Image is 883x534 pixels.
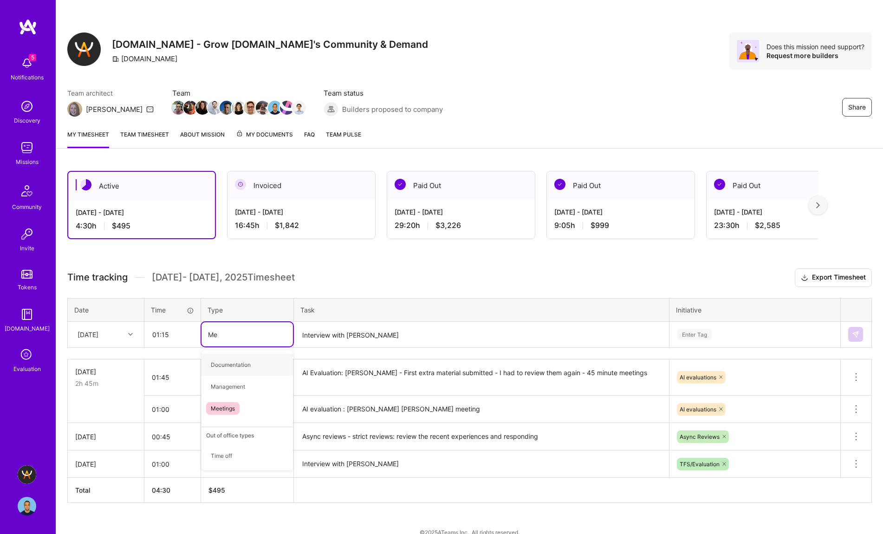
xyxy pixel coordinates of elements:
[112,54,177,64] div: [DOMAIN_NAME]
[293,100,305,116] a: Team Member Avatar
[75,432,136,442] div: [DATE]
[755,221,780,230] span: $2,585
[196,100,208,116] a: Team Member Avatar
[18,225,36,243] img: Invite
[78,330,98,339] div: [DATE]
[76,208,208,217] div: [DATE] - [DATE]
[112,39,428,50] h3: [DOMAIN_NAME] - Grow [DOMAIN_NAME]'s Community & Demand
[18,465,36,484] img: A.Team - Grow A.Team's Community & Demand
[324,88,443,98] span: Team status
[15,497,39,515] a: User Avatar
[547,171,695,200] div: Paid Out
[848,103,866,112] span: Share
[395,179,406,190] img: Paid Out
[144,452,201,476] input: HH:MM
[244,101,258,115] img: Team Member Avatar
[183,101,197,115] img: Team Member Avatar
[180,130,225,148] a: About Mission
[67,88,154,98] span: Team architect
[206,402,240,415] span: Meetings
[201,298,294,321] th: Type
[236,130,293,148] a: My Documents
[221,100,233,116] a: Team Member Avatar
[795,268,872,287] button: Export Timesheet
[15,465,39,484] a: A.Team - Grow A.Team's Community & Demand
[112,221,130,231] span: $495
[128,332,133,337] i: icon Chevron
[76,221,208,231] div: 4:30 h
[29,54,36,61] span: 5
[68,172,215,200] div: Active
[75,459,136,469] div: [DATE]
[208,100,221,116] a: Team Member Avatar
[387,171,535,200] div: Paid Out
[737,40,759,62] img: Avatar
[14,116,40,125] div: Discovery
[295,451,668,477] textarea: Interview with [PERSON_NAME]
[75,378,136,388] div: 2h 45m
[677,327,712,342] div: Enter Tag
[151,305,194,315] div: Time
[714,221,847,230] div: 23:30 h
[275,221,299,230] span: $1,842
[295,397,668,422] textarea: AI evaluation : [PERSON_NAME] [PERSON_NAME] meeting
[18,497,36,515] img: User Avatar
[144,478,201,503] th: 04:30
[18,282,37,292] div: Tokens
[16,180,38,202] img: Community
[144,365,201,390] input: HH:MM
[206,358,255,371] span: Documentation
[195,101,209,115] img: Team Member Avatar
[67,102,82,117] img: Team Architect
[201,427,293,443] div: Out of office types
[146,105,154,113] i: icon Mail
[67,130,109,148] a: My timesheet
[144,424,201,449] input: HH:MM
[18,97,36,116] img: discovery
[435,221,461,230] span: $3,226
[326,131,361,138] span: Team Pulse
[554,179,565,190] img: Paid Out
[86,104,143,114] div: [PERSON_NAME]
[18,138,36,157] img: teamwork
[245,100,257,116] a: Team Member Avatar
[326,130,361,148] a: Team Pulse
[19,19,37,35] img: logo
[233,100,245,116] a: Team Member Avatar
[206,449,237,462] span: Time off
[554,221,687,230] div: 9:05 h
[75,367,136,377] div: [DATE]
[206,380,250,393] span: Management
[235,179,246,190] img: Invoiced
[295,424,668,449] textarea: Async reviews - strict reviews: review the recent experiences and responding
[5,324,50,333] div: [DOMAIN_NAME]
[171,101,185,115] img: Team Member Avatar
[280,101,294,115] img: Team Member Avatar
[714,179,725,190] img: Paid Out
[20,243,34,253] div: Invite
[67,33,101,66] img: Company Logo
[11,72,44,82] div: Notifications
[304,130,315,148] a: FAQ
[13,364,41,374] div: Evaluation
[295,323,668,347] textarea: Interview with [PERSON_NAME]
[18,54,36,72] img: bell
[16,157,39,167] div: Missions
[152,272,295,283] span: [DATE] - [DATE] , 2025 Timesheet
[395,207,527,217] div: [DATE] - [DATE]
[591,221,609,230] span: $999
[801,273,808,283] i: icon Download
[295,360,668,395] textarea: AI Evaluation: [PERSON_NAME] - First extra material submitted - I had to review them again - 45 m...
[281,100,293,116] a: Team Member Avatar
[172,100,184,116] a: Team Member Avatar
[707,171,854,200] div: Paid Out
[145,322,200,347] input: HH:MM
[80,179,91,190] img: Active
[842,98,872,117] button: Share
[227,171,375,200] div: Invoiced
[324,102,338,117] img: Builders proposed to company
[21,270,32,279] img: tokens
[208,101,221,115] img: Team Member Avatar
[184,100,196,116] a: Team Member Avatar
[766,51,864,60] div: Request more builders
